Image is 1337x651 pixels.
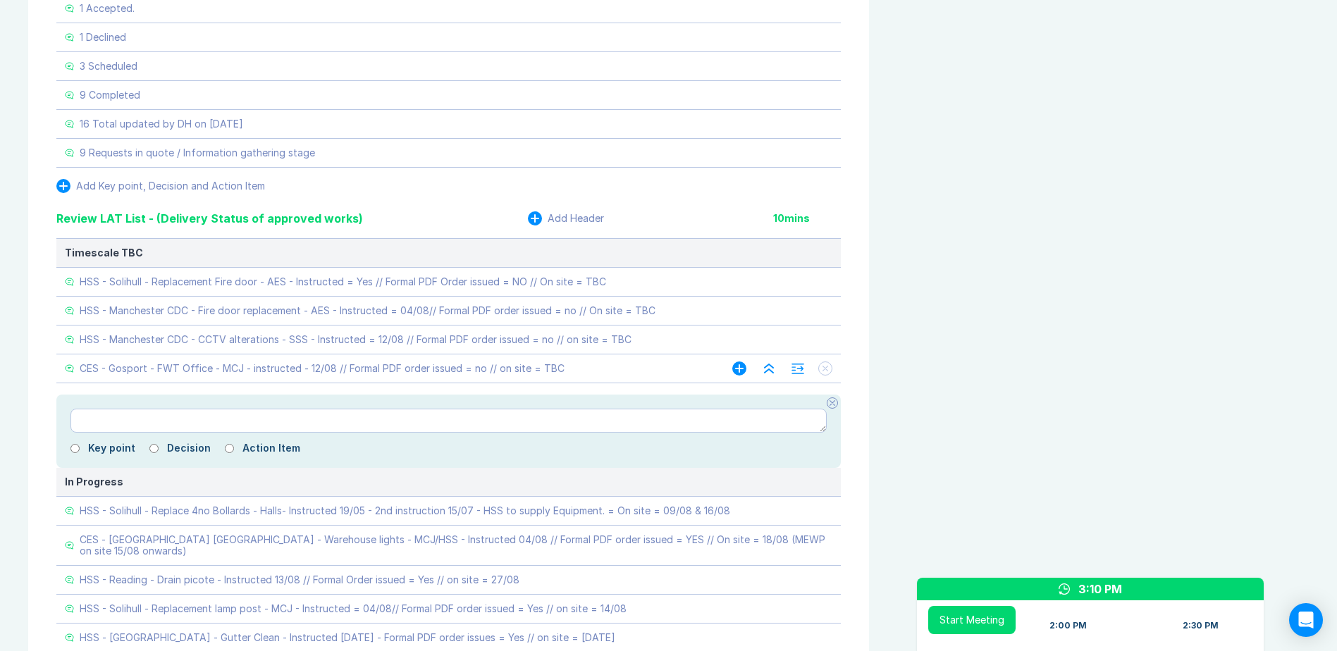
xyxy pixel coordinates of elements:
div: HSS - Solihull - Replacement Fire door - AES - Instructed = Yes // Formal PDF Order issued = NO /... [80,276,606,287]
div: HSS - Solihull - Replace 4no Bollards - Halls- Instructed 19/05 - 2nd instruction 15/07 - HSS to ... [80,505,730,516]
div: 10 mins [773,213,841,224]
div: 2:00 PM [1049,620,1087,631]
div: 16 Total updated by DH on [DATE] [80,118,243,130]
div: 9 Completed [80,89,140,101]
button: Add Header [528,211,604,225]
div: 2:30 PM [1183,620,1219,631]
div: Timescale TBC [65,247,832,259]
label: Decision [167,442,211,454]
div: 3 Scheduled [80,61,137,72]
button: Start Meeting [928,606,1016,634]
div: CES - [GEOGRAPHIC_DATA] [GEOGRAPHIC_DATA] - Warehouse lights - MCJ/HSS - Instructed 04/08 // Form... [80,534,832,557]
div: 1 Declined [80,32,126,43]
div: Open Intercom Messenger [1289,603,1323,637]
div: HSS - Manchester CDC - CCTV alterations - SSS - Instructed = 12/08 // Formal PDF order issued = n... [80,334,631,345]
button: Add Key point, Decision and Action Item [56,179,265,193]
div: Add Header [548,213,604,224]
div: Add Key point, Decision and Action Item [76,180,265,192]
div: Review LAT List - (Delivery Status of approved works) [56,210,363,227]
div: HSS - Solihull - Replacement lamp post - MCJ - Instructed = 04/08// Formal PDF order issued = Yes... [80,603,627,614]
div: HSS - Manchester CDC - Fire door replacement - AES - Instructed = 04/08// Formal PDF order issued... [80,305,655,316]
div: CES - Gosport - FWT Office - MCJ - instructed - 12/08 // Formal PDF order issued = no // on site ... [80,363,565,374]
div: 1 Accepted. [80,3,135,14]
div: HSS - Reading - Drain picote - Instructed 13/08 // Formal Order issued = Yes // on site = 27/08 [80,574,519,585]
div: 3:10 PM [1078,581,1122,597]
label: Action Item [242,442,300,454]
label: Key point [88,442,135,454]
div: HSS - [GEOGRAPHIC_DATA] - Gutter Clean - Instructed [DATE] - Formal PDF order issues = Yes // on ... [80,632,615,643]
div: 9 Requests in quote / Information gathering stage [80,147,315,159]
div: In Progress [65,476,832,488]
